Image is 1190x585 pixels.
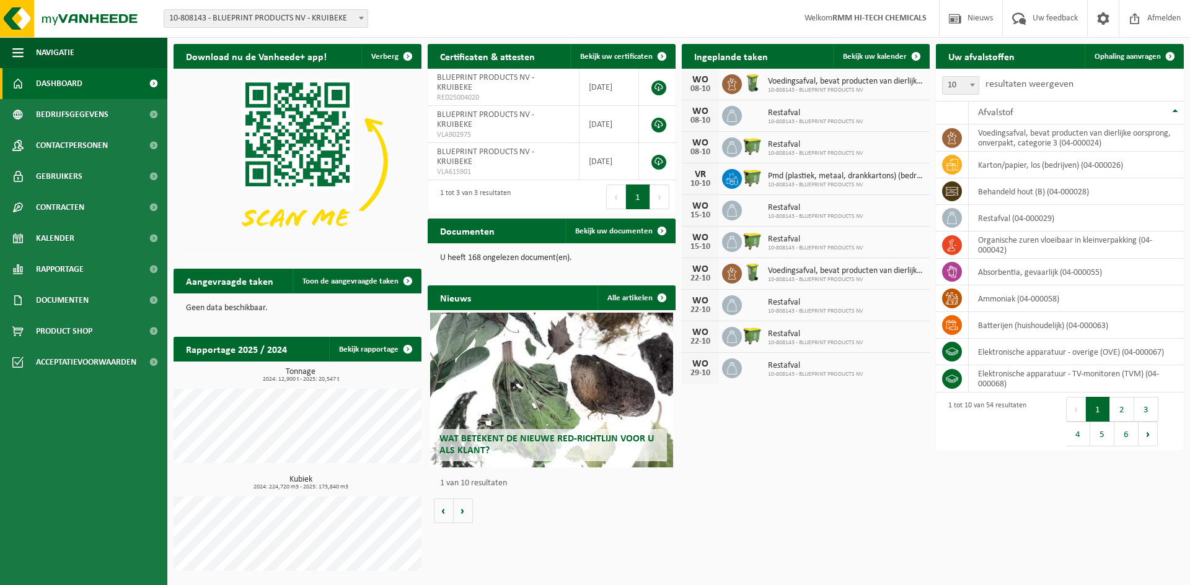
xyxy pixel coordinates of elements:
span: 10-808143 - BLUEPRINT PRODUCTS NV - KRUIBEKE [164,10,368,27]
td: ammoniak (04-000058) [969,285,1184,312]
span: Afvalstof [978,108,1013,118]
span: Contactpersonen [36,130,108,161]
span: 10-808143 - BLUEPRINT PRODUCTS NV [768,276,923,284]
span: 10-808143 - BLUEPRINT PRODUCTS NV [768,118,863,126]
div: 1 tot 3 van 3 resultaten [434,183,511,210]
button: Previous [1066,397,1086,422]
span: Verberg [371,53,399,61]
td: [DATE] [580,69,639,106]
a: Bekijk uw kalender [833,44,928,69]
span: Navigatie [36,37,74,68]
h2: Ingeplande taken [682,44,780,68]
span: Product Shop [36,316,92,347]
span: Pmd (plastiek, metaal, drankkartons) (bedrijven) [768,171,923,181]
a: Toon de aangevraagde taken [293,269,420,293]
span: 10-808143 - BLUEPRINT PRODUCTS NV [768,181,923,189]
span: Kalender [36,223,74,254]
h2: Download nu de Vanheede+ app! [174,44,339,68]
td: elektronische apparatuur - TV-monitoren (TVM) (04-000068) [969,365,1184,392]
p: U heeft 168 ongelezen document(en). [440,254,663,262]
div: 15-10 [688,243,713,251]
span: BLUEPRINT PRODUCTS NV - KRUIBEKE [437,147,534,167]
span: RED25004020 [437,93,570,103]
h2: Nieuws [428,285,483,310]
a: Wat betekent de nieuwe RED-richtlijn voor u als klant? [430,313,673,467]
td: elektronische apparatuur - overige (OVE) (04-000067) [969,339,1184,365]
p: 1 van 10 resultaten [440,479,669,488]
span: 2024: 12,900 t - 2025: 20,547 t [180,376,421,383]
span: VLA902975 [437,130,570,140]
span: 10-808143 - BLUEPRINT PRODUCTS NV [768,245,863,252]
button: Next [650,184,669,209]
div: WO [688,75,713,85]
span: Voedingsafval, bevat producten van dierlijke oorsprong, onverpakt, categorie 3 [768,77,923,87]
div: WO [688,296,713,306]
span: Rapportage [36,254,84,285]
td: [DATE] [580,106,639,143]
h2: Rapportage 2025 / 2024 [174,337,299,361]
span: Voedingsafval, bevat producten van dierlijke oorsprong, onverpakt, categorie 3 [768,266,923,276]
div: VR [688,170,713,180]
div: WO [688,359,713,369]
td: behandeld hout (B) (04-000028) [969,178,1184,205]
h2: Certificaten & attesten [428,44,547,68]
td: batterijen (huishoudelijk) (04-000063) [969,312,1184,339]
h3: Tonnage [180,368,421,383]
div: 08-10 [688,148,713,157]
div: 29-10 [688,369,713,378]
span: Gebruikers [36,161,82,192]
span: Acceptatievoorwaarden [36,347,136,378]
a: Ophaling aanvragen [1085,44,1183,69]
strong: RMM HI-TECH CHEMICALS [832,14,927,23]
span: Dashboard [36,68,82,99]
span: Restafval [768,329,863,339]
span: Bekijk uw certificaten [580,53,653,61]
button: Next [1139,422,1158,446]
a: Bekijk rapportage [329,337,420,362]
img: WB-1100-HPE-GN-50 [742,325,763,346]
button: Vorige [434,498,454,523]
span: VLA615901 [437,167,570,177]
h2: Documenten [428,219,507,243]
a: Alle artikelen [597,285,674,310]
div: 10-10 [688,180,713,188]
td: organische zuren vloeibaar in kleinverpakking (04-000042) [969,232,1184,259]
span: 10 [942,76,979,95]
button: 2 [1110,397,1134,422]
span: Bedrijfsgegevens [36,99,108,130]
td: [DATE] [580,143,639,180]
button: Previous [606,184,626,209]
div: 15-10 [688,211,713,220]
div: 22-10 [688,337,713,346]
button: 1 [626,184,650,209]
button: 1 [1086,397,1110,422]
button: Verberg [361,44,420,69]
span: 10 [943,77,979,94]
div: WO [688,138,713,148]
a: Bekijk uw certificaten [570,44,674,69]
span: 10-808143 - BLUEPRINT PRODUCTS NV [768,213,863,220]
a: Bekijk uw documenten [565,219,674,243]
div: 22-10 [688,306,713,314]
span: Bekijk uw documenten [575,227,653,235]
td: voedingsafval, bevat producten van dierlijke oorsprong, onverpakt, categorie 3 (04-000024) [969,124,1184,152]
span: Contracten [36,192,84,223]
img: WB-1100-HPE-GN-50 [742,136,763,157]
img: WB-0140-HPE-GN-50 [742,72,763,93]
div: WO [688,327,713,337]
h2: Aangevraagde taken [174,269,286,293]
img: WB-1100-HPE-GN-50 [742,230,763,251]
button: 6 [1114,422,1139,446]
button: 3 [1134,397,1158,422]
span: 2024: 224,720 m3 - 2025: 173,840 m3 [180,484,421,490]
img: WB-0140-HPE-GN-50 [742,262,763,283]
span: 10-808143 - BLUEPRINT PRODUCTS NV [768,87,923,94]
span: 10-808143 - BLUEPRINT PRODUCTS NV [768,308,863,315]
span: Restafval [768,203,863,213]
span: 10-808143 - BLUEPRINT PRODUCTS NV - KRUIBEKE [164,9,368,28]
span: Toon de aangevraagde taken [302,277,399,285]
div: 22-10 [688,274,713,283]
td: absorbentia, gevaarlijk (04-000055) [969,259,1184,285]
div: WO [688,233,713,243]
td: karton/papier, los (bedrijven) (04-000026) [969,152,1184,178]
